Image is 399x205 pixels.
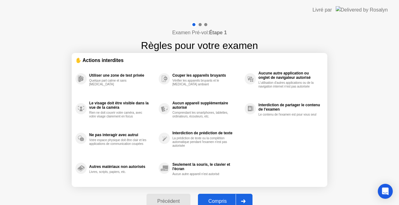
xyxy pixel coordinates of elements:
div: La prédiction de texte ou la complétion automatique pendant l'examen n'est pas autorisée [172,136,231,148]
div: Interdiction de partager le contenu de l'examen [258,103,320,112]
div: Votre espace physique doit être clair et les applications de communication coupées [89,138,148,146]
div: Aucune autre application ou onglet de navigateur autorisé [258,71,320,80]
div: Autres matériaux non autorisés [89,164,156,169]
div: ✋ Actions interdites [75,57,324,64]
div: Seulement la souris, le clavier et l'écran [172,162,242,171]
div: L'utilisation d'autres applications ou de la navigation internet n'est pas autorisée [258,81,317,88]
h1: Règles pour votre examen [141,38,258,53]
div: Le contenu de l'examen est pour vous seul [258,113,317,117]
div: Utiliser une zone de test privée [89,73,156,78]
div: Précédent [148,198,188,204]
div: Le visage doit être visible dans la vue de la caméra [89,101,156,110]
div: Aucun appareil supplémentaire autorisé [172,101,242,110]
div: Vérifier les appareils bruyants et le [MEDICAL_DATA] ambiant [172,79,231,86]
div: Couper les appareils bruyants [172,73,242,78]
h4: Examen Pré-vol: [172,29,227,36]
div: Interdiction de prédiction de texte [172,131,242,135]
b: Étape 1 [209,30,227,35]
div: Aucun autre appareil n'est autorisé [172,172,231,176]
div: Livré par [313,6,332,14]
img: Delivered by Rosalyn [336,6,388,13]
div: Quelque part calme et sans [MEDICAL_DATA] [89,79,148,86]
div: Compris [200,198,236,204]
div: Open Intercom Messenger [378,184,393,199]
div: Livres, scripts, papiers, etc. [89,170,148,174]
div: Rien ne doit couvrir votre caméra, avec votre visage clairement en focus [89,111,148,118]
div: Ne pas interagir avec autrui [89,133,156,137]
div: Comprendant les smartphones, tablettes, ordinateurs, écouteurs, etc. [172,111,231,118]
